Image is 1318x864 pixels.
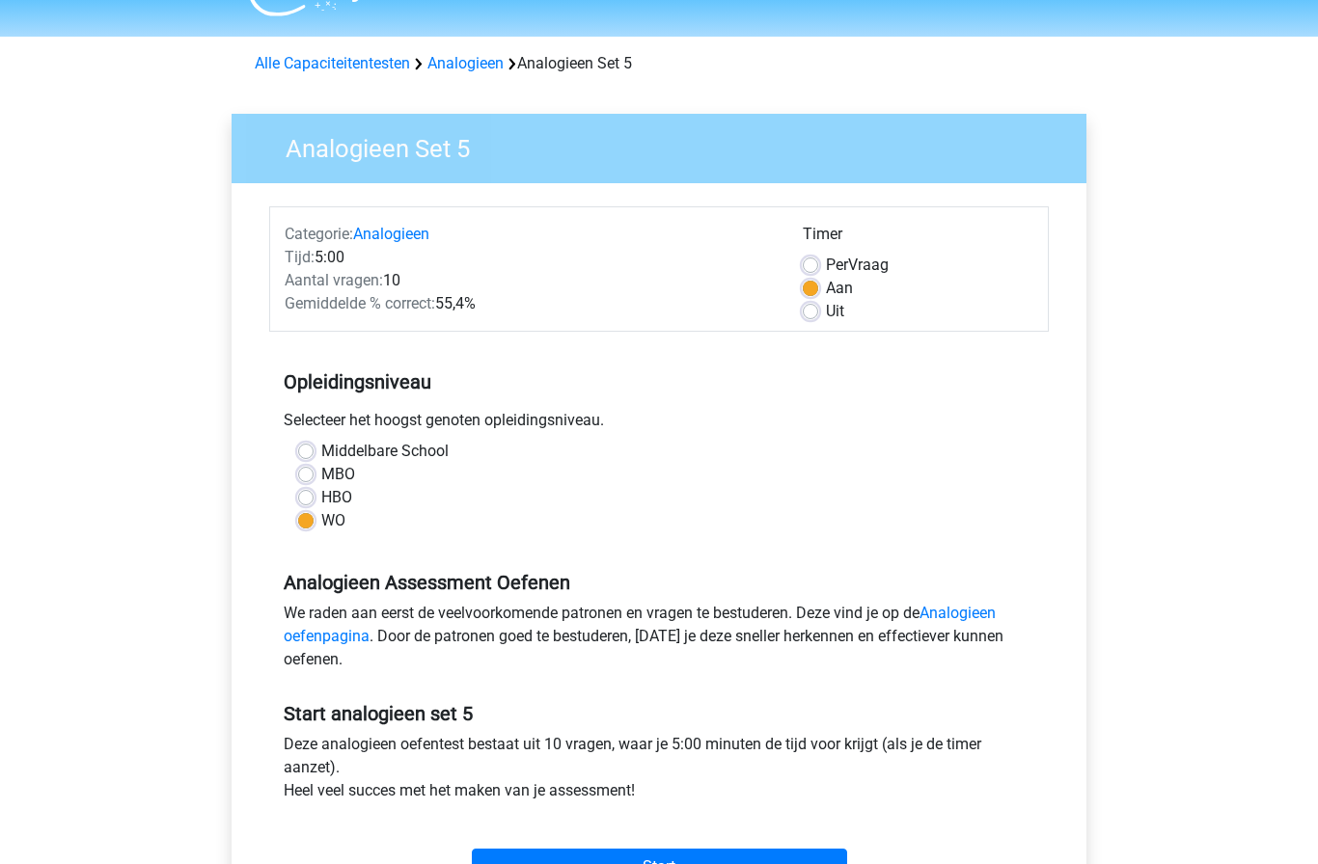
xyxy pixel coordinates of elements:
h3: Analogieen Set 5 [262,126,1072,164]
span: Categorie: [285,225,353,243]
label: WO [321,509,345,532]
label: Uit [826,300,844,323]
label: HBO [321,486,352,509]
span: Aantal vragen: [285,271,383,289]
label: MBO [321,463,355,486]
label: Aan [826,277,853,300]
h5: Start analogieen set 5 [284,702,1034,725]
div: Analogieen Set 5 [247,52,1071,75]
div: We raden aan eerst de veelvoorkomende patronen en vragen te bestuderen. Deze vind je op de . Door... [269,602,1049,679]
div: 5:00 [270,246,788,269]
span: Tijd: [285,248,315,266]
label: Middelbare School [321,440,449,463]
div: Timer [803,223,1033,254]
h5: Opleidingsniveau [284,363,1034,401]
div: Deze analogieen oefentest bestaat uit 10 vragen, waar je 5:00 minuten de tijd voor krijgt (als je... [269,733,1049,810]
div: Selecteer het hoogst genoten opleidingsniveau. [269,409,1049,440]
label: Vraag [826,254,889,277]
h5: Analogieen Assessment Oefenen [284,571,1034,594]
div: 55,4% [270,292,788,315]
span: Gemiddelde % correct: [285,294,435,312]
span: Per [826,256,848,274]
div: 10 [270,269,788,292]
a: Analogieen [353,225,429,243]
a: Analogieen [427,54,504,72]
a: Alle Capaciteitentesten [255,54,410,72]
